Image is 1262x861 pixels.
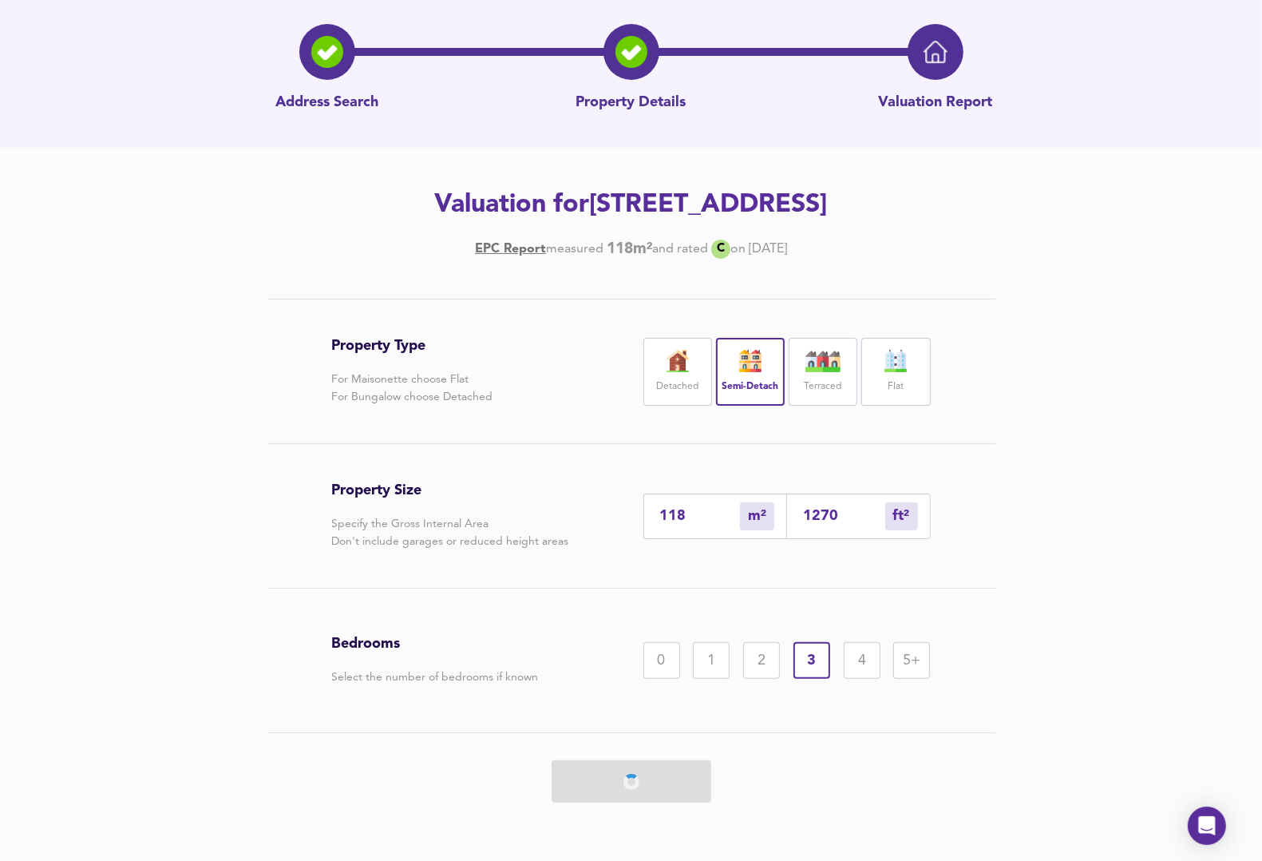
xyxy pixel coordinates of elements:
div: m² [885,502,918,530]
p: Specify the Gross Internal Area Don't include garages or reduced height areas [332,515,569,550]
div: Flat [861,338,930,406]
label: Terraced [805,377,842,397]
h2: Valuation for [STREET_ADDRESS] [180,188,1083,223]
label: Semi-Detach [722,377,778,397]
h3: Property Size [332,482,569,499]
p: Select the number of bedrooms if known [332,669,539,686]
div: Semi-Detach [716,338,785,406]
div: 2 [743,642,780,679]
div: 1 [693,642,730,679]
div: Detached [643,338,712,406]
input: Enter sqm [660,508,740,525]
input: Sqft [803,508,885,525]
div: 4 [844,642,880,679]
b: 118 m² [607,240,652,258]
p: Valuation Report [878,93,992,113]
div: measured [546,240,603,258]
img: house-icon [730,350,770,372]
div: 3 [793,642,830,679]
div: [DATE] [475,240,787,259]
p: Address Search [275,93,378,113]
h3: Bedrooms [332,635,539,653]
img: home-icon [924,40,947,64]
img: search-icon [311,36,343,68]
a: EPC Report [475,240,546,258]
div: 5+ [893,642,930,679]
div: Open Intercom Messenger [1188,807,1226,845]
div: on [730,240,746,258]
img: house-icon [803,350,843,372]
div: Terraced [789,338,857,406]
img: filter-icon [615,36,647,68]
img: house-icon [658,350,698,372]
div: C [711,240,730,259]
p: For Maisonette choose Flat For Bungalow choose Detached [332,371,493,406]
label: Flat [888,377,904,397]
div: m² [740,502,774,530]
label: Detached [656,377,698,397]
h3: Property Type [332,337,493,355]
div: 0 [643,642,680,679]
p: Property Details [576,93,686,113]
img: flat-icon [876,350,916,372]
div: and rated [652,240,708,258]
